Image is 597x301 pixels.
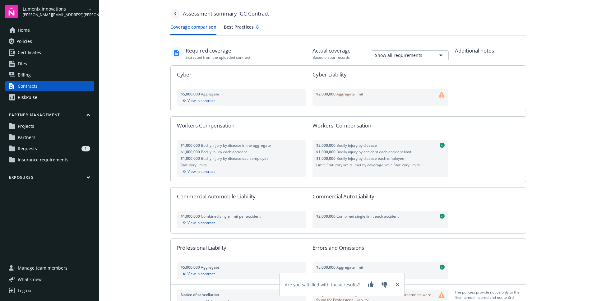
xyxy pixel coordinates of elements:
span: Manage team members [18,263,67,273]
div: Log out [18,286,33,296]
div: RiskPulse [18,92,37,102]
a: Certificates [5,48,94,58]
a: Home [5,25,94,35]
span: Statutory limits [181,162,207,168]
div: Notice of cancellation [181,292,303,297]
span: Aggregate limit [336,265,363,270]
span: What ' s new [18,276,42,283]
span: Projects [18,121,34,131]
span: Bodily injury each accident [201,149,247,155]
button: Coverage comparison [170,24,216,35]
a: Insurance requirements [5,155,94,165]
a: Files [5,59,94,69]
div: Commercial Automobile Liability [171,188,313,206]
div: 1 [81,146,90,151]
a: Requests1 [5,144,94,154]
div: Assessment summary - GC Contract [183,10,269,18]
span: $1,000,000 [316,156,336,161]
span: $1,000,000 [316,149,336,155]
div: Contracts [18,81,38,91]
div: Commercial Auto Liability [312,188,455,206]
a: Billing [5,70,94,80]
span: Certificates [18,48,41,58]
span: Insurance requirements [18,155,68,165]
a: arrowDropDown [86,6,94,13]
div: Workers Compensation [171,117,313,135]
div: Additional notes [455,47,526,55]
span: $5,000,000 [316,265,336,270]
div: Cyber [171,66,313,84]
div: Required coverage [186,47,250,55]
a: Partners [5,132,94,142]
span: $2,000,000 [316,91,336,97]
div: View in contract [181,271,303,277]
span: Bodily injury by disease in the aggregate [201,143,271,148]
a: Manage team members [5,263,94,273]
span: Partners [18,132,35,142]
button: What's new [5,276,52,283]
button: Partner management [5,112,94,120]
div: 8 [256,24,259,30]
span: Bodily injury by accident each accident limit [336,149,411,155]
div: Actual coverage [312,47,351,55]
span: Billing [18,70,31,80]
a: Navigate back [170,9,180,19]
span: Limit 'Statutory limits' met by coverage limit 'Statutory limits'. [316,162,422,168]
span: Aggregate [201,91,219,97]
div: Errors and Omissions [312,239,455,257]
span: $1,000,000 [181,149,201,155]
span: Combined single limit per accident [201,214,261,219]
span: $1,000,000 [181,156,201,161]
span: $5,000,000 [181,91,201,97]
div: Professional Liability [171,239,313,257]
div: View in contract [181,98,303,104]
span: Bodily injury by disease [336,143,377,148]
div: Cyber Liability [312,66,455,84]
span: $2,000,000 [316,214,336,219]
span: Bodily injury by disease each employee [201,156,269,161]
div: Extracted from the uploaded contract [186,55,250,60]
span: Requests [18,144,37,154]
a: RiskPulse [5,92,94,102]
span: $2,000,000 [316,143,336,148]
a: Contracts [5,81,94,91]
span: Home [18,25,30,35]
a: Policies [5,36,94,46]
span: $5,000,000 [181,265,201,270]
a: Projects [5,121,94,131]
img: navigator-logo.svg [5,5,18,18]
span: Files [18,59,27,69]
button: Exposures [5,175,94,183]
span: Aggregate limit [336,91,363,97]
span: Aggregate [201,265,219,270]
span: $1,000,000 [181,214,201,219]
span: Lumenix Innovations [23,6,86,12]
div: View in contract [181,169,303,174]
div: Workers' Compensation [312,117,455,135]
span: [PERSON_NAME][EMAIL_ADDRESS][PERSON_NAME][DOMAIN_NAME] [23,12,86,18]
span: Bodily injury by disease each employee [336,156,404,161]
div: Best Practices [224,24,260,30]
button: Lumenix Innovations[PERSON_NAME][EMAIL_ADDRESS][PERSON_NAME][DOMAIN_NAME]arrowDropDown [23,5,94,18]
div: Are you satisfied with these results? [285,281,360,288]
div: Based on our records [312,55,351,60]
span: $1,000,000 [181,143,201,148]
div: View in contract [181,220,303,226]
span: Policies [16,36,32,46]
span: Combined single limit each accident [336,214,399,219]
